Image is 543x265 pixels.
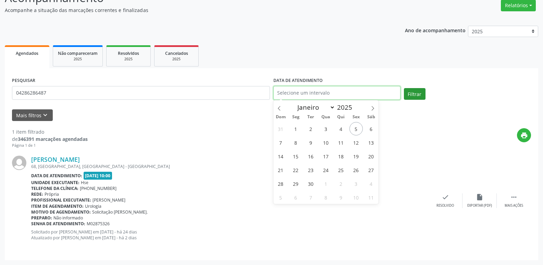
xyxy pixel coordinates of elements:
[274,122,287,135] span: Agosto 31, 2025
[92,209,148,215] span: Solicitação [PERSON_NAME].
[289,136,303,149] span: Setembro 8, 2025
[31,164,428,169] div: 68, [GEOGRAPHIC_DATA], [GEOGRAPHIC_DATA] - [GEOGRAPHIC_DATA]
[289,177,303,190] span: Setembro 29, 2025
[289,122,303,135] span: Setembro 1, 2025
[517,128,531,142] button: print
[436,203,454,208] div: Resolvido
[80,185,116,191] span: [PHONE_NUMBER]
[31,215,52,221] b: Preparo:
[365,191,378,204] span: Outubro 11, 2025
[319,191,333,204] span: Outubro 8, 2025
[335,103,358,112] input: Year
[319,136,333,149] span: Setembro 10, 2025
[31,191,43,197] b: Rede:
[363,115,379,119] span: Sáb
[118,50,139,56] span: Resolvidos
[274,177,287,190] span: Setembro 28, 2025
[31,173,82,179] b: Data de atendimento:
[365,122,378,135] span: Setembro 6, 2025
[58,57,98,62] div: 2025
[349,136,363,149] span: Setembro 12, 2025
[5,7,378,14] p: Acompanhe a situação das marcações correntes e finalizadas
[349,149,363,163] span: Setembro 19, 2025
[12,156,26,170] img: img
[467,203,492,208] div: Exportar (PDF)
[304,149,318,163] span: Setembro 16, 2025
[318,115,333,119] span: Qua
[289,149,303,163] span: Setembro 15, 2025
[288,115,303,119] span: Seg
[304,191,318,204] span: Outubro 7, 2025
[85,203,101,209] span: Urologia
[319,122,333,135] span: Setembro 3, 2025
[31,180,79,185] b: Unidade executante:
[349,177,363,190] span: Outubro 3, 2025
[510,193,518,201] i: 
[334,136,348,149] span: Setembro 11, 2025
[442,193,449,201] i: check
[31,229,428,241] p: Solicitado por [PERSON_NAME] em [DATE] - há 24 dias Atualizado por [PERSON_NAME] em [DATE] - há 2...
[12,135,88,143] div: de
[289,163,303,177] span: Setembro 22, 2025
[58,50,98,56] span: Não compareceram
[304,122,318,135] span: Setembro 2, 2025
[303,115,318,119] span: Ter
[334,163,348,177] span: Setembro 25, 2025
[12,75,35,86] label: PESQUISAR
[334,149,348,163] span: Setembro 18, 2025
[53,215,83,221] span: Não informado
[365,177,378,190] span: Outubro 4, 2025
[304,136,318,149] span: Setembro 9, 2025
[16,50,38,56] span: Agendados
[304,163,318,177] span: Setembro 23, 2025
[304,177,318,190] span: Setembro 30, 2025
[31,221,85,227] b: Senha de atendimento:
[349,163,363,177] span: Setembro 26, 2025
[334,177,348,190] span: Outubro 2, 2025
[274,149,287,163] span: Setembro 14, 2025
[84,172,112,180] span: [DATE] 10:00
[31,185,78,191] b: Telefone da clínica:
[333,115,348,119] span: Qui
[349,191,363,204] span: Outubro 10, 2025
[12,109,53,121] button: Mais filtroskeyboard_arrow_down
[273,86,400,100] input: Selecione um intervalo
[476,193,483,201] i: insert_drive_file
[505,203,523,208] div: Mais ações
[334,122,348,135] span: Setembro 4, 2025
[92,197,125,203] span: [PERSON_NAME]
[404,88,425,100] button: Filtrar
[365,163,378,177] span: Setembro 27, 2025
[41,111,49,119] i: keyboard_arrow_down
[273,75,323,86] label: DATA DE ATENDIMENTO
[159,57,194,62] div: 2025
[334,191,348,204] span: Outubro 9, 2025
[319,163,333,177] span: Setembro 24, 2025
[319,177,333,190] span: Outubro 1, 2025
[31,197,91,203] b: Profissional executante:
[87,221,110,227] span: M02875326
[348,115,363,119] span: Sex
[12,86,270,100] input: Nome, código do beneficiário ou CPF
[273,115,288,119] span: Dom
[274,191,287,204] span: Outubro 5, 2025
[18,136,88,142] strong: 346391 marcações agendadas
[365,149,378,163] span: Setembro 20, 2025
[81,180,88,185] span: Hse
[365,136,378,149] span: Setembro 13, 2025
[274,163,287,177] span: Setembro 21, 2025
[520,132,528,139] i: print
[294,103,335,112] select: Month
[165,50,188,56] span: Cancelados
[289,191,303,204] span: Outubro 6, 2025
[12,143,88,148] div: Página 1 de 1
[274,136,287,149] span: Setembro 7, 2025
[319,149,333,163] span: Setembro 17, 2025
[12,128,88,135] div: 1 item filtrado
[45,191,59,197] span: Própria
[405,26,466,34] p: Ano de acompanhamento
[31,203,84,209] b: Item de agendamento:
[349,122,363,135] span: Setembro 5, 2025
[31,156,80,163] a: [PERSON_NAME]
[31,209,91,215] b: Motivo de agendamento:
